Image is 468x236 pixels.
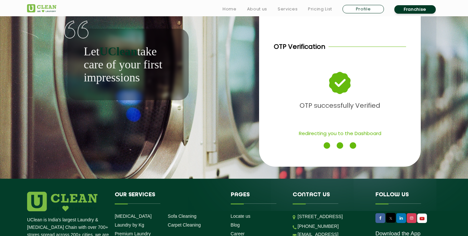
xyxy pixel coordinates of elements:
a: Locate us [231,214,251,219]
p: Redirecting you to the Dashboard [274,128,406,139]
img: UClean Laundry and Dry Cleaning [27,4,56,12]
h4: Pages [231,192,283,204]
img: UClean Laundry and Dry Cleaning [418,215,426,222]
a: Laundry by Kg [115,222,144,228]
a: About us [247,5,267,13]
b: OTP successfully Verified [300,101,380,110]
a: [PHONE_NUMBER] [298,224,339,229]
a: Blog [231,222,240,228]
p: Let take care of your first impressions [84,45,172,84]
a: Sofa Cleaning [168,214,197,219]
a: Home [223,5,237,13]
b: UClean [99,45,137,58]
a: Carpet Cleaning [168,222,201,228]
img: success [329,71,351,95]
a: Services [278,5,298,13]
h4: Follow us [375,192,433,204]
p: OTP Verification [274,42,325,51]
a: Pricing List [308,5,332,13]
a: [MEDICAL_DATA] [115,214,152,219]
img: logo.png [27,192,97,211]
img: quote-img [64,21,89,39]
p: [STREET_ADDRESS] [298,213,366,220]
a: Profile [343,5,384,13]
a: Franchise [394,5,436,14]
h4: Contact us [293,192,366,204]
h4: Our Services [115,192,221,204]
